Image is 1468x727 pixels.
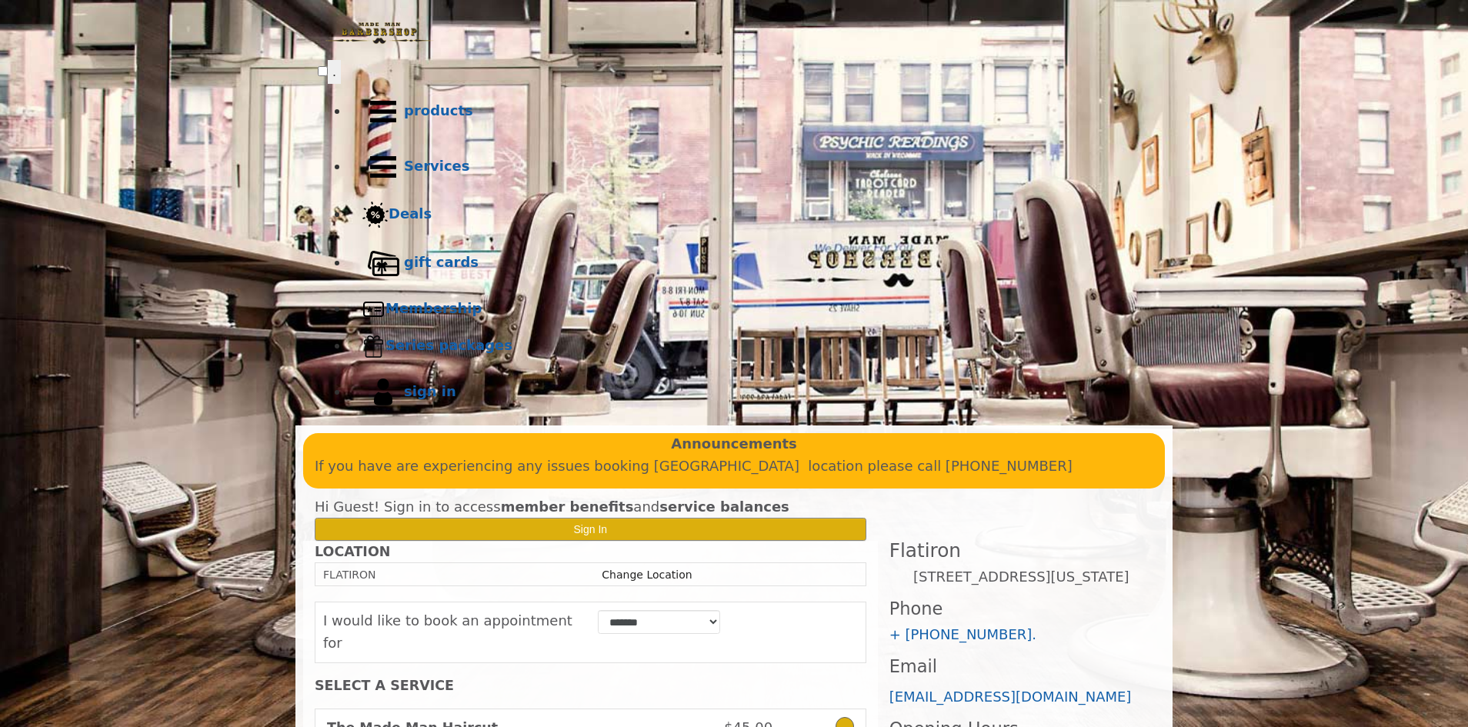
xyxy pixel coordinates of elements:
b: Announcements [671,433,797,455]
h2: Flatiron [889,540,1153,561]
img: Gift cards [362,242,404,284]
div: SELECT A SERVICE [315,679,866,693]
a: ServicesServices [349,139,1150,195]
b: LOCATION [315,544,390,559]
b: Membership [385,300,482,316]
b: sign in [404,383,456,399]
a: sign insign in [349,365,1150,420]
img: sign in [362,372,404,413]
a: [EMAIL_ADDRESS][DOMAIN_NAME] [889,689,1132,705]
a: Change Location [602,569,692,581]
a: Productsproducts [349,84,1150,139]
a: Gift cardsgift cards [349,235,1150,291]
img: Made Man Barbershop logo [318,8,441,58]
img: Services [362,146,404,188]
span: FLATIRON [323,569,376,581]
a: MembershipMembership [349,291,1150,328]
b: Series packages [385,337,512,353]
button: menu toggle [328,60,341,84]
a: Series packagesSeries packages [349,328,1150,365]
button: Sign In [315,518,866,540]
span: . [332,64,336,79]
p: If you have are experiencing any issues booking [GEOGRAPHIC_DATA] location please call [PHONE_NUM... [315,455,1153,478]
b: gift cards [404,254,479,270]
b: member benefits [501,499,634,515]
img: Products [362,91,404,132]
a: DealsDeals [349,195,1150,235]
h3: Phone [889,599,1153,619]
b: service balances [659,499,789,515]
img: Membership [362,298,385,321]
div: Hi Guest! Sign in to access and [315,496,866,519]
b: Services [404,158,470,174]
input: menu toggle [318,66,328,76]
p: [STREET_ADDRESS][US_STATE] [889,566,1153,589]
img: Deals [362,202,389,228]
b: products [404,102,473,118]
b: Deals [389,205,432,222]
span: I would like to book an appointment for [323,612,572,651]
h3: Email [889,657,1153,676]
img: Series packages [362,335,385,358]
a: + [PHONE_NUMBER]. [889,626,1036,642]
